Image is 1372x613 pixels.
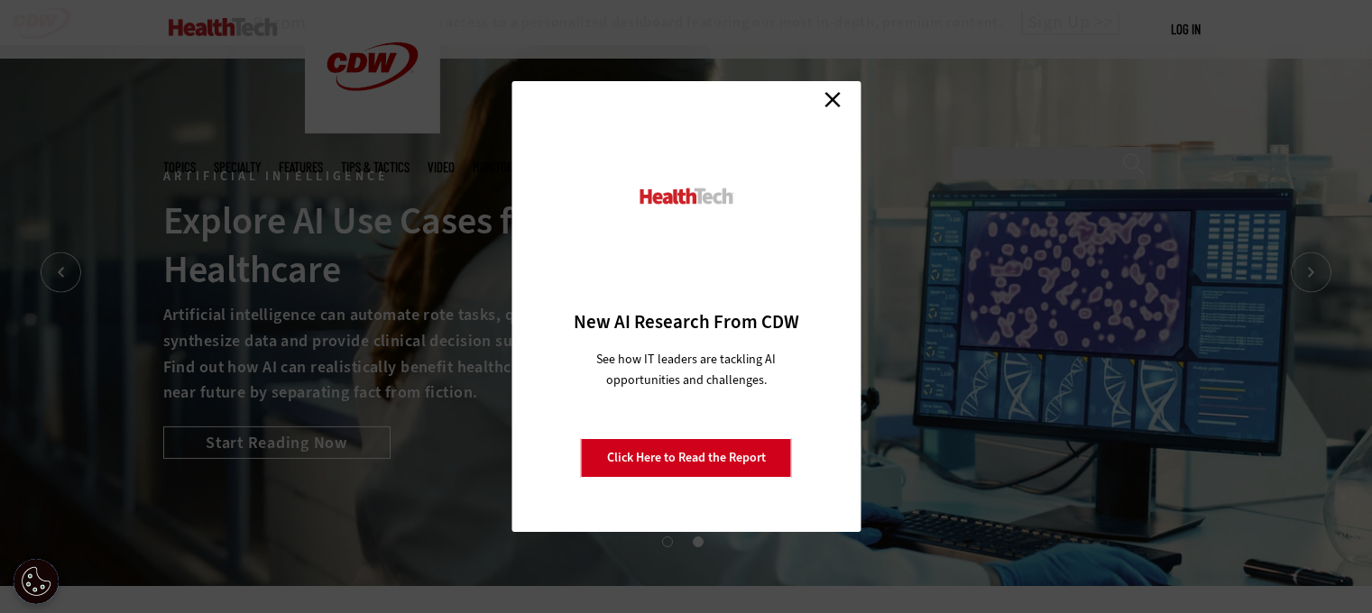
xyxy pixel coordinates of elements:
[14,559,59,604] div: Cookie Settings
[14,559,59,604] button: Open Preferences
[637,187,735,206] img: HealthTech_0.png
[819,86,846,113] a: Close
[543,309,829,334] h3: New AI Research From CDW
[575,349,797,390] p: See how IT leaders are tackling AI opportunities and challenges.
[581,438,792,478] a: Click Here to Read the Report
